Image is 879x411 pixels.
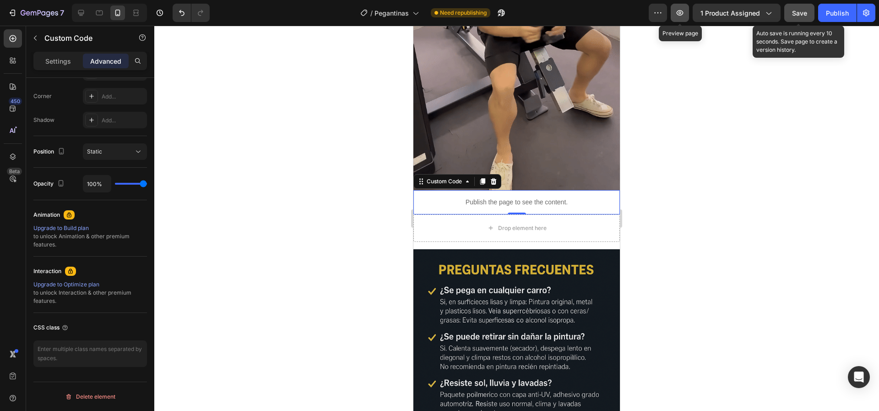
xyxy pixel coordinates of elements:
div: Undo/Redo [173,4,210,22]
p: Settings [45,56,71,66]
button: Publish [818,4,857,22]
span: / [370,8,373,18]
div: Open Intercom Messenger [848,366,870,388]
span: Pegantinas [374,8,409,18]
div: Corner [33,92,52,100]
button: 1 product assigned [693,4,781,22]
div: to unlock Interaction & other premium features. [33,280,147,305]
p: Advanced [90,56,121,66]
button: Delete element [33,389,147,404]
p: Custom Code [44,33,122,44]
div: Delete element [65,391,115,402]
span: Static [87,148,102,155]
button: Static [83,143,147,160]
span: Save [792,9,807,17]
div: Shadow [33,116,54,124]
input: Auto [83,175,111,192]
div: Opacity [33,178,66,190]
iframe: Design area [413,26,620,411]
button: 7 [4,4,68,22]
span: 1 product assigned [700,8,760,18]
div: CSS class [33,323,69,332]
div: Upgrade to Optimize plan [33,280,147,289]
div: 450 [9,98,22,105]
div: Upgrade to Build plan [33,224,147,232]
div: Animation [33,211,60,219]
div: Position [33,146,67,158]
p: 7 [60,7,64,18]
div: Add... [102,93,145,101]
div: Beta [7,168,22,175]
div: Interaction [33,267,61,275]
div: Add... [102,116,145,125]
div: to unlock Animation & other premium features. [33,224,147,249]
button: Save [784,4,814,22]
div: Publish [826,8,849,18]
span: Need republishing [440,9,487,17]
